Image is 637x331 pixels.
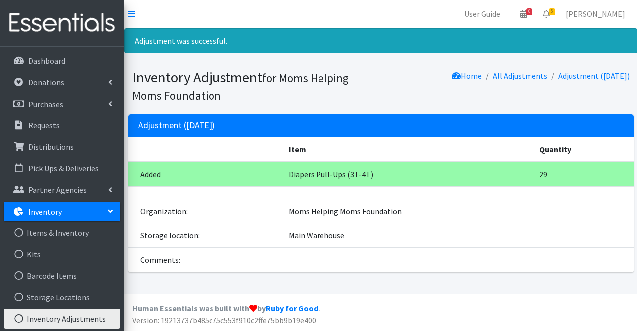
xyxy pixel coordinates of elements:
td: Organization: [128,199,283,223]
p: Partner Agencies [28,185,87,195]
a: Kits [4,244,120,264]
td: Comments: [128,248,283,272]
td: Added [128,162,283,187]
td: Main Warehouse [283,223,533,248]
h1: Inventory Adjustment [132,69,377,103]
a: Barcode Items [4,266,120,286]
p: Requests [28,120,60,130]
a: Pick Ups & Deliveries [4,158,120,178]
p: Pick Ups & Deliveries [28,163,99,173]
p: Purchases [28,99,63,109]
a: 5 [535,4,558,24]
p: Donations [28,77,64,87]
a: Home [452,71,482,81]
div: Adjustment was successful. [124,28,637,53]
td: 29 [533,162,634,187]
th: Item [283,137,533,162]
span: Version: 19213737b485c75c553f910c2ffe75bb9b19e400 [132,315,316,325]
h2: Adjustment ([DATE]) [138,120,215,131]
td: Moms Helping Moms Foundation [283,199,533,223]
p: Dashboard [28,56,65,66]
a: Items & Inventory [4,223,120,243]
a: Partner Agencies [4,180,120,200]
th: Quantity [533,137,634,162]
p: Inventory [28,207,62,217]
a: Adjustment ([DATE]) [558,71,630,81]
a: Ruby for Good [266,303,318,313]
a: Inventory Adjustments [4,309,120,329]
small: for Moms Helping Moms Foundation [132,71,349,103]
a: Dashboard [4,51,120,71]
span: 6 [526,8,532,15]
img: HumanEssentials [4,6,120,40]
a: Storage Locations [4,287,120,307]
a: Purchases [4,94,120,114]
a: 6 [512,4,535,24]
p: Distributions [28,142,74,152]
a: Distributions [4,137,120,157]
a: Donations [4,72,120,92]
a: All Adjustments [493,71,547,81]
a: Requests [4,115,120,135]
strong: Human Essentials was built with by . [132,303,320,313]
a: Inventory [4,202,120,221]
a: [PERSON_NAME] [558,4,633,24]
td: Storage location: [128,223,283,248]
td: Diapers Pull-Ups (3T-4T) [283,162,533,187]
a: User Guide [456,4,508,24]
span: 5 [549,8,555,15]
